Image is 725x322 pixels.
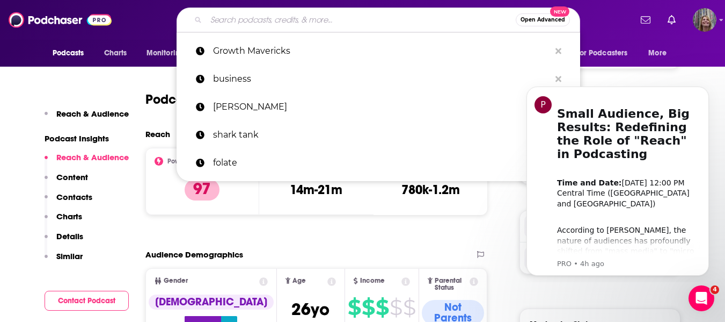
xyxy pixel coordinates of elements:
[104,46,127,61] span: Charts
[213,149,550,177] p: folate
[45,152,129,172] button: Reach & Audience
[56,251,83,261] p: Similar
[45,109,129,128] button: Reach & Audience
[164,277,188,284] span: Gender
[636,11,655,29] a: Show notifications dropdown
[177,65,580,93] a: business
[360,277,385,284] span: Income
[56,231,83,241] p: Details
[648,46,667,61] span: More
[403,299,415,316] span: $
[693,8,716,32] span: Logged in as CGorges
[56,109,129,119] p: Reach & Audience
[45,43,98,63] button: open menu
[185,179,219,201] p: 97
[147,46,185,61] span: Monitoring
[145,129,170,139] h2: Reach
[139,43,199,63] button: open menu
[149,295,274,310] div: [DEMOGRAPHIC_DATA]
[362,299,375,316] span: $
[177,121,580,149] a: shark tank
[177,149,580,177] a: folate
[290,182,342,198] h3: 14m-21m
[167,158,209,165] h2: Power Score™
[693,8,716,32] button: Show profile menu
[521,17,565,23] span: Open Advanced
[53,46,84,61] span: Podcasts
[291,305,329,318] a: 26yo
[390,299,402,316] span: $
[550,6,569,17] span: New
[45,192,92,212] button: Contacts
[177,37,580,65] a: Growth Mavericks
[45,231,83,251] button: Details
[145,91,243,108] h2: Podcast Insights
[45,251,83,271] button: Similar
[569,43,643,63] button: open menu
[145,249,243,260] h2: Audience Demographics
[510,77,725,282] iframe: Intercom notifications message
[56,172,88,182] p: Content
[693,8,716,32] img: User Profile
[177,8,580,32] div: Search podcasts, credits, & more...
[56,192,92,202] p: Contacts
[45,172,88,192] button: Content
[97,43,134,63] a: Charts
[292,277,306,284] span: Age
[576,46,628,61] span: For Podcasters
[376,299,389,316] span: $
[177,93,580,121] a: [PERSON_NAME]
[641,43,680,63] button: open menu
[516,13,570,26] button: Open AdvancedNew
[291,299,329,320] span: 26 yo
[45,291,129,311] button: Contact Podcast
[9,10,112,30] img: Podchaser - Follow, Share and Rate Podcasts
[213,93,550,121] p: mark cuban
[711,285,719,294] span: 4
[401,182,460,198] h3: 780k-1.2m
[56,211,82,221] p: Charts
[213,65,550,93] p: business
[206,11,516,28] input: Search podcasts, credits, & more...
[45,211,82,231] button: Charts
[348,299,415,316] a: $$$$$
[663,11,680,29] a: Show notifications dropdown
[689,285,714,311] iframe: Intercom live chat
[45,133,129,144] p: Podcast Insights
[435,277,468,291] span: Parental Status
[348,299,361,316] span: $
[213,37,550,65] p: Growth Mavericks
[56,152,129,162] p: Reach & Audience
[213,121,550,149] p: shark tank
